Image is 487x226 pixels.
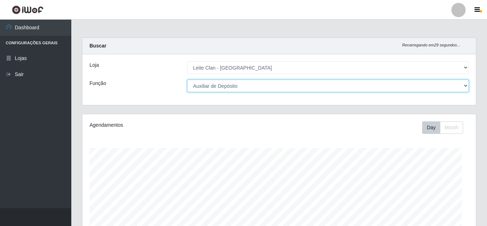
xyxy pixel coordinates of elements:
[402,43,460,47] i: Recarregando em 29 segundos...
[422,121,440,134] button: Day
[89,80,106,87] label: Função
[422,121,469,134] div: Toolbar with button groups
[12,5,43,14] img: CoreUI Logo
[89,61,99,69] label: Loja
[440,121,463,134] button: Month
[89,43,106,49] strong: Buscar
[422,121,463,134] div: First group
[89,121,241,129] div: Agendamentos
